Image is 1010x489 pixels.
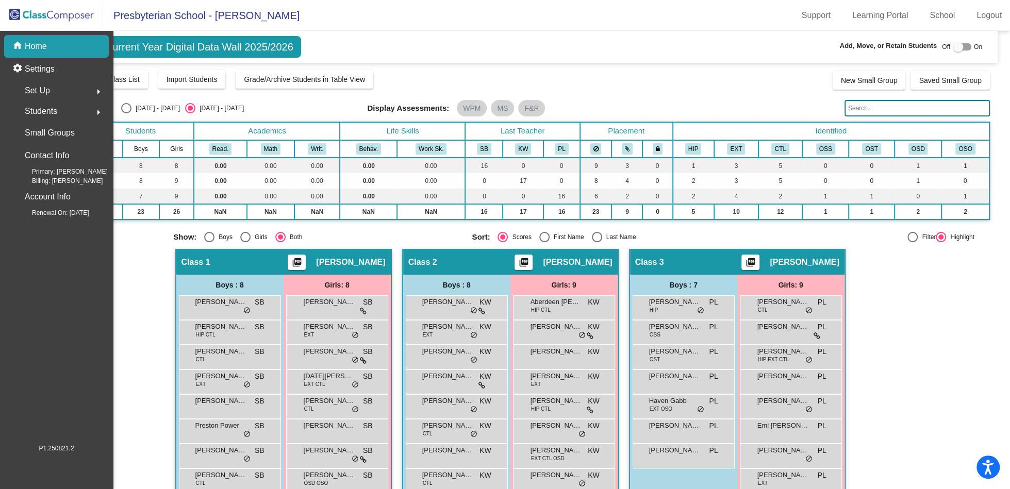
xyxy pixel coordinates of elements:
[635,257,664,267] span: Class 3
[921,7,963,24] a: School
[531,306,551,314] span: HIP CTL
[543,140,579,158] th: Paige Lucker
[955,143,975,155] button: OSO
[195,297,247,307] span: [PERSON_NAME]
[304,331,314,339] span: EXT
[649,297,701,307] span: [PERSON_NAME][DATE]
[849,189,895,204] td: 1
[195,371,247,381] span: [PERSON_NAME]
[251,232,268,242] div: Girls
[650,356,660,363] span: OST
[465,189,503,204] td: 0
[304,297,355,307] span: [PERSON_NAME]
[422,396,474,406] span: [PERSON_NAME]
[849,173,895,189] td: 0
[650,306,658,314] span: HIP
[243,307,251,315] span: do_not_disturb_alt
[802,140,849,158] th: Outside Support - Speech
[255,371,264,382] span: SB
[510,275,618,295] div: Girls: 9
[543,173,579,189] td: 0
[397,204,466,220] td: NaN
[849,158,895,173] td: 0
[422,346,474,357] span: [PERSON_NAME]
[465,140,503,158] th: Sarah Bell
[714,189,758,204] td: 4
[895,189,941,204] td: 0
[123,173,159,189] td: 8
[503,158,543,173] td: 0
[470,331,477,340] span: do_not_disturb_alt
[709,371,718,382] span: PL
[352,331,359,340] span: do_not_disturb_alt
[340,158,396,173] td: 0.00
[363,396,373,407] span: SB
[159,173,194,189] td: 9
[649,322,701,332] span: [PERSON_NAME]
[243,381,251,389] span: do_not_disturb_alt
[941,204,989,220] td: 2
[531,380,541,388] span: EXT
[422,420,474,431] span: [PERSON_NAME]
[92,86,105,98] mat-icon: arrow_right
[422,445,474,456] span: [PERSON_NAME]
[578,430,586,439] span: do_not_disturb_alt
[849,204,895,220] td: 1
[974,42,982,52] span: On
[304,396,355,406] span: [PERSON_NAME]
[244,75,365,83] span: Grade/Archive Students in Table View
[363,371,373,382] span: SB
[845,100,990,116] input: Search...
[181,257,210,267] span: Class 1
[123,140,159,158] th: Boys
[758,356,789,363] span: HIP EXT CTL
[841,76,898,85] span: New Small Group
[291,257,303,272] mat-icon: picture_as_pdf
[543,257,612,267] span: [PERSON_NAME]
[697,406,704,414] span: do_not_disturb_alt
[611,189,642,204] td: 2
[397,158,466,173] td: 0.00
[946,232,974,242] div: Highlight
[477,143,491,155] button: SB
[12,63,25,75] mat-icon: settings
[580,122,673,140] th: Placement
[849,140,895,158] th: Outside Support - OT
[673,173,714,189] td: 2
[491,100,514,116] mat-chip: MS
[284,275,391,295] div: Girls: 8
[642,158,672,173] td: 0
[195,445,247,456] span: [PERSON_NAME]
[737,275,845,295] div: Girls: 9
[423,331,433,339] span: EXT
[673,140,714,158] th: Highly Involved Parent
[363,297,373,308] span: SB
[685,143,702,155] button: HIP
[630,275,737,295] div: Boys : 7
[941,173,989,189] td: 0
[304,322,355,332] span: [PERSON_NAME]
[236,70,373,89] button: Grade/Archive Students in Table View
[895,173,941,189] td: 1
[503,173,543,189] td: 17
[805,406,813,414] span: do_not_disturb_alt
[247,204,294,220] td: NaN
[802,204,849,220] td: 1
[304,380,325,388] span: EXT CTL
[316,257,385,267] span: [PERSON_NAME]
[304,445,355,456] span: [PERSON_NAME]
[518,100,544,116] mat-chip: F&P
[758,189,802,204] td: 2
[817,371,826,382] span: PL
[611,140,642,158] th: Keep with students
[255,420,264,431] span: SB
[294,189,340,204] td: 0.00
[408,257,437,267] span: Class 2
[422,322,474,332] span: [PERSON_NAME]
[194,158,246,173] td: 0.00
[195,322,247,332] span: [PERSON_NAME]
[195,420,247,431] span: Preston Power
[173,232,196,242] span: Show:
[196,331,216,339] span: HIP CTL
[352,356,359,364] span: do_not_disturb_alt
